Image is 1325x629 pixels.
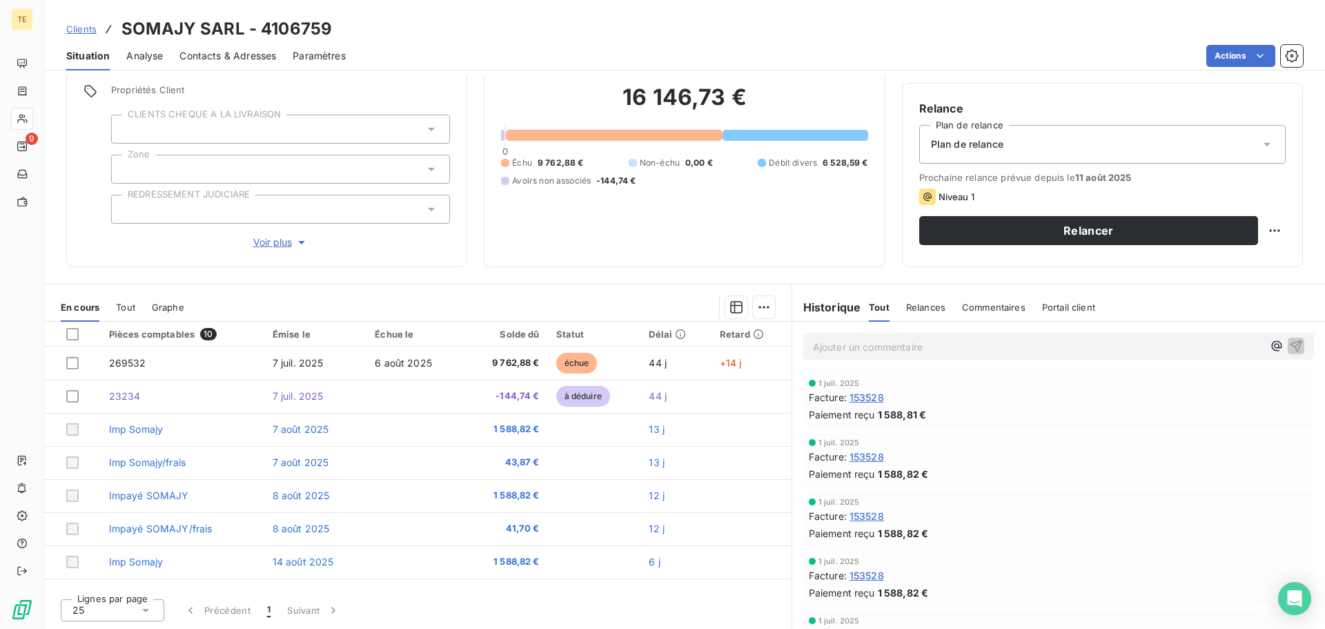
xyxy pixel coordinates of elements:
[123,203,134,215] input: Ajouter une valeur
[472,329,540,340] div: Solde dû
[720,329,783,340] div: Retard
[818,438,860,447] span: 1 juil. 2025
[869,302,890,313] span: Tout
[123,123,134,135] input: Ajouter une valeur
[792,299,861,316] h6: Historique
[649,390,667,402] span: 44 j
[649,456,665,468] span: 13 j
[1042,302,1095,313] span: Portail client
[375,329,455,340] div: Échue le
[649,357,667,369] span: 44 j
[279,596,349,625] button: Suivant
[878,586,929,600] span: 1 588,82 €
[720,357,742,369] span: +14 j
[472,423,540,436] span: 1 588,82 €
[109,357,146,369] span: 269532
[273,490,330,501] span: 8 août 2025
[906,302,945,313] span: Relances
[472,555,540,569] span: 1 588,82 €
[121,17,332,41] h3: SOMAJY SARL - 4106759
[175,596,259,625] button: Précédent
[123,163,134,175] input: Ajouter une valeur
[818,498,860,506] span: 1 juil. 2025
[66,22,97,36] a: Clients
[273,357,324,369] span: 7 juil. 2025
[61,302,99,313] span: En cours
[850,390,884,405] span: 153528
[919,172,1286,183] span: Prochaine relance prévue depuis le
[126,49,163,63] span: Analyse
[649,556,660,568] span: 6 j
[116,302,135,313] span: Tout
[109,390,141,402] span: 23234
[1206,45,1275,67] button: Actions
[538,157,584,169] span: 9 762,88 €
[850,449,884,464] span: 153528
[179,49,276,63] span: Contacts & Adresses
[809,568,847,583] span: Facture :
[823,157,868,169] span: 6 528,59 €
[878,467,929,481] span: 1 588,82 €
[809,449,847,464] span: Facture :
[919,100,1286,117] h6: Relance
[1278,582,1311,615] div: Open Intercom Messenger
[66,49,110,63] span: Situation
[26,133,38,145] span: 9
[273,423,329,435] span: 7 août 2025
[809,586,875,600] span: Paiement reçu
[109,490,189,501] span: Impayé SOMAJY
[273,456,329,468] span: 7 août 2025
[472,456,540,470] span: 43,87 €
[685,157,713,169] span: 0,00 €
[919,216,1258,245] button: Relancer
[818,379,860,387] span: 1 juil. 2025
[375,357,432,369] span: 6 août 2025
[809,467,875,481] span: Paiement reçu
[878,407,927,422] span: 1 588,81 €
[273,523,330,534] span: 8 août 2025
[769,157,817,169] span: Débit divers
[809,390,847,405] span: Facture :
[649,523,665,534] span: 12 j
[649,329,703,340] div: Délai
[931,137,1003,151] span: Plan de relance
[111,235,450,250] button: Voir plus
[109,523,213,534] span: Impayé SOMAJY/frais
[649,490,665,501] span: 12 j
[200,328,216,340] span: 10
[649,423,665,435] span: 13 j
[502,146,508,157] span: 0
[273,556,334,568] span: 14 août 2025
[850,509,884,523] span: 153528
[962,302,1025,313] span: Commentaires
[109,328,256,340] div: Pièces comptables
[818,617,860,625] span: 1 juil. 2025
[109,556,164,568] span: Imp Somajy
[512,157,532,169] span: Échu
[273,329,359,340] div: Émise le
[878,526,929,541] span: 1 588,82 €
[1075,172,1132,183] span: 11 août 2025
[939,191,974,202] span: Niveau 1
[72,603,84,617] span: 25
[809,509,847,523] span: Facture :
[556,386,610,407] span: à déduire
[472,522,540,536] span: 41,70 €
[501,84,867,125] h2: 16 146,73 €
[472,389,540,403] span: -144,74 €
[11,135,32,157] a: 9
[472,489,540,503] span: 1 588,82 €
[556,353,598,374] span: échue
[267,603,271,617] span: 1
[253,235,308,249] span: Voir plus
[293,49,346,63] span: Paramètres
[809,526,875,541] span: Paiement reçu
[152,302,184,313] span: Graphe
[66,23,97,35] span: Clients
[109,423,164,435] span: Imp Somajy
[472,356,540,370] span: 9 762,88 €
[111,84,450,104] span: Propriétés Client
[273,390,324,402] span: 7 juil. 2025
[596,175,636,187] span: -144,74 €
[512,175,591,187] span: Avoirs non associés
